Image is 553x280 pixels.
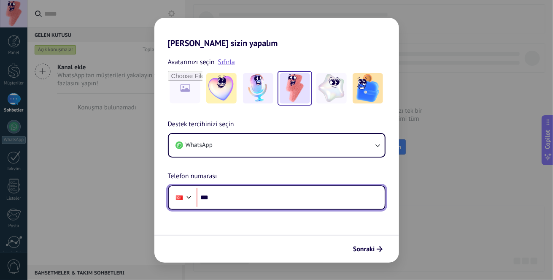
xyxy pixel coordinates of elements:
[154,18,399,48] h2: [PERSON_NAME] sizin yapalım
[280,73,310,103] img: -3.jpeg
[349,242,386,256] button: Sonraki
[171,189,187,207] div: Turkey: + 90
[353,73,383,103] img: -5.jpeg
[168,57,215,68] span: Avatarınızı seçin
[206,73,237,103] img: -1.jpeg
[353,246,375,252] span: Sonraki
[218,58,235,66] a: Sıfırla
[168,171,217,182] span: Telefon numarası
[169,134,385,157] button: WhatsApp
[186,141,213,150] span: WhatsApp
[243,73,273,103] img: -2.jpeg
[316,73,347,103] img: -4.jpeg
[168,119,234,130] span: Destek tercihinizi seçin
